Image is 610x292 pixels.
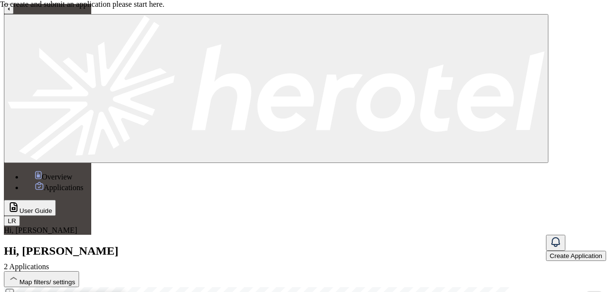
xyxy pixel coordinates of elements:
[4,226,77,234] span: Hi, [PERSON_NAME]
[8,16,544,160] img: logo
[19,207,52,214] span: User Guide
[550,252,602,260] span: Create Application
[44,183,83,192] span: Applications
[8,217,16,225] span: LR
[4,200,56,216] button: User Guide
[4,271,79,287] button: Map filters/ settings
[546,251,606,261] button: Create Application
[4,262,49,271] span: 2 Applications
[19,278,75,286] span: Map filters/ settings
[42,173,72,181] span: Overview
[4,244,546,258] h2: Hi, [PERSON_NAME]
[4,216,20,226] button: LR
